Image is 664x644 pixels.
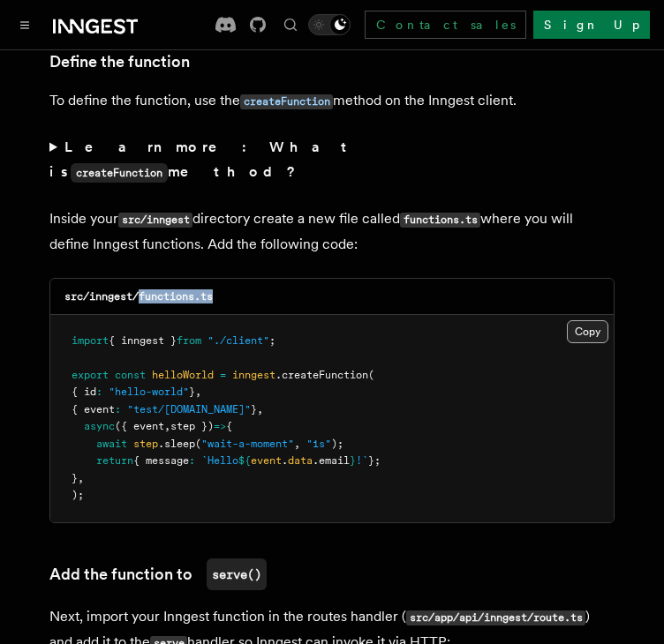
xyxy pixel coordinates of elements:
span: }; [368,454,381,467]
span: } [189,386,195,398]
span: , [195,386,201,398]
span: : [189,454,195,467]
button: Copy [567,320,608,343]
span: . [282,454,288,467]
a: Add the function toserve() [49,558,267,590]
code: src/inngest [118,213,192,228]
span: data [288,454,313,467]
span: const [115,369,146,381]
span: step [133,438,158,450]
span: ({ event [115,420,164,432]
span: step }) [170,420,214,432]
span: async [84,420,115,432]
span: } [251,403,257,416]
span: helloWorld [152,369,214,381]
span: { event [72,403,115,416]
span: ( [195,438,201,450]
code: serve() [207,558,267,590]
span: ); [72,489,84,501]
span: .email [313,454,350,467]
span: } [72,472,78,484]
span: ; [269,334,275,347]
span: .createFunction [275,369,368,381]
a: createFunction [240,92,333,109]
span: } [350,454,356,467]
span: "test/[DOMAIN_NAME]" [127,403,251,416]
span: , [164,420,170,432]
p: To define the function, use the method on the Inngest client. [49,88,615,114]
span: ${ [238,454,251,467]
span: await [96,438,127,450]
span: "wait-a-moment" [201,438,294,450]
span: = [220,369,226,381]
span: , [78,472,84,484]
span: `Hello [201,454,238,467]
span: "1s" [306,438,331,450]
a: Sign Up [533,11,650,39]
span: import [72,334,109,347]
code: src/inngest/functions.ts [64,290,213,303]
span: inngest [232,369,275,381]
span: ( [368,369,374,381]
code: functions.ts [400,213,480,228]
a: Contact sales [365,11,526,39]
summary: Learn more: What iscreateFunctionmethod? [49,135,615,185]
span: .sleep [158,438,195,450]
span: { [226,420,232,432]
span: "./client" [207,334,269,347]
code: createFunction [240,94,333,109]
span: , [257,403,263,416]
span: : [96,386,102,398]
span: { message [133,454,189,467]
button: Toggle dark mode [308,14,351,35]
a: Define the function [49,49,190,74]
span: !` [356,454,368,467]
strong: Learn more: What is method? [49,139,354,180]
span: export [72,369,109,381]
span: { inngest } [109,334,177,347]
button: Find something... [280,14,301,35]
span: ); [331,438,343,450]
span: from [177,334,201,347]
code: src/app/api/inngest/route.ts [406,610,585,625]
code: createFunction [71,163,168,183]
span: return [96,454,133,467]
span: : [115,403,121,416]
span: , [294,438,300,450]
span: => [214,420,226,432]
p: Inside your directory create a new file called where you will define Inngest functions. Add the f... [49,206,615,257]
span: event [251,454,282,467]
button: Toggle navigation [14,14,35,35]
span: { id [72,386,96,398]
span: "hello-world" [109,386,189,398]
